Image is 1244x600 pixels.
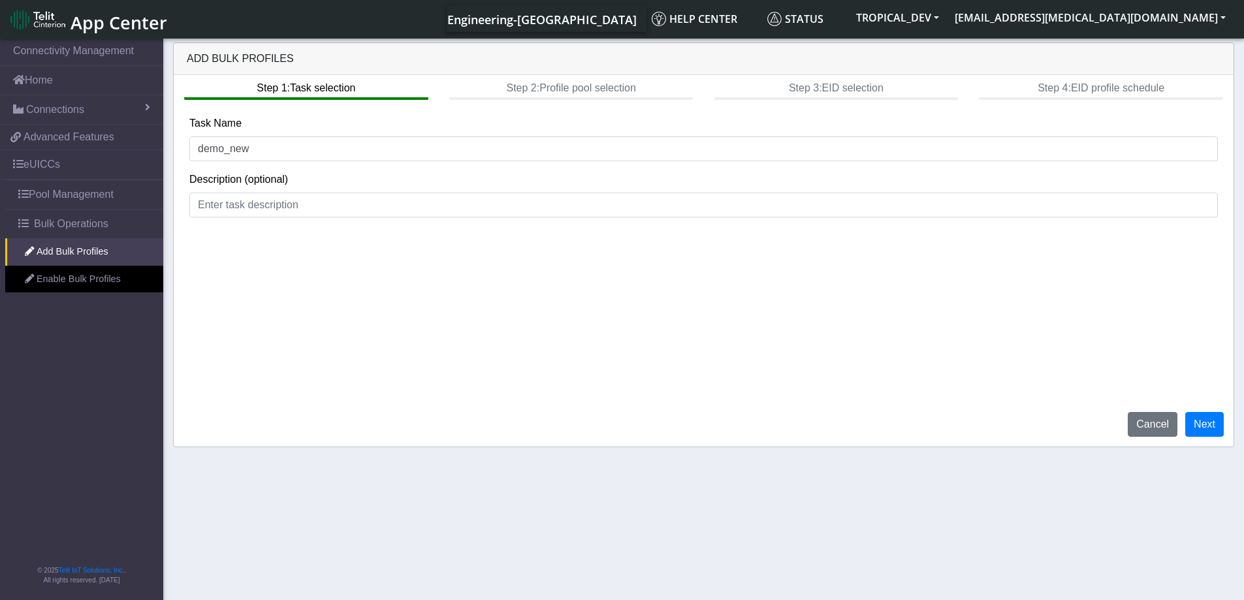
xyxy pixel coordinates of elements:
div: Add Bulk Profiles [174,43,1234,75]
input: Enter task description [189,193,1218,217]
a: Add Bulk Profiles [5,238,163,266]
a: Pool Management [5,180,163,209]
label: Description (optional) [189,172,288,187]
img: knowledge.svg [652,12,666,26]
a: Status [762,6,848,32]
button: Cancel [1128,412,1177,437]
span: Engineering-[GEOGRAPHIC_DATA] [447,12,637,27]
span: Bulk Operations [34,216,108,232]
a: App Center [10,5,165,33]
img: logo-telit-cinterion-gw-new.png [10,9,65,30]
img: status.svg [767,12,782,26]
a: Help center [646,6,762,32]
span: Status [767,12,823,26]
span: Connections [26,102,84,118]
input: Enter task name [189,136,1218,161]
btn: Step 1: Task selection [184,75,428,100]
a: Your current platform instance [447,6,636,32]
a: Telit IoT Solutions, Inc. [59,567,124,574]
span: Advanced Features [24,129,114,145]
button: TROPICAL_DEV [848,6,947,29]
button: [EMAIL_ADDRESS][MEDICAL_DATA][DOMAIN_NAME] [947,6,1234,29]
span: Help center [652,12,737,26]
a: Enable Bulk Profiles [5,266,163,293]
label: Task Name [189,116,242,131]
span: App Center [71,10,167,35]
a: Bulk Operations [5,210,163,238]
button: Next [1185,412,1224,437]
